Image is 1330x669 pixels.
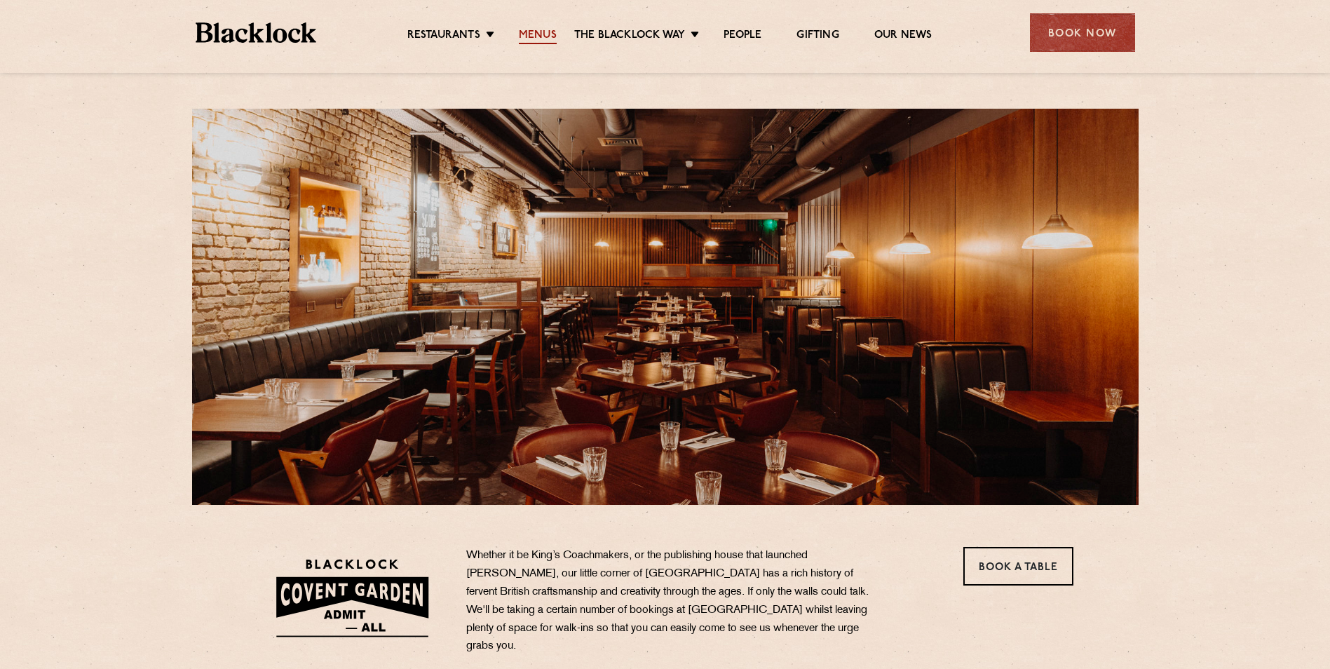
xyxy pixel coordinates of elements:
[407,29,480,44] a: Restaurants
[257,547,445,649] img: BLA_1470_CoventGarden_Website_Solid.svg
[1030,13,1135,52] div: Book Now
[466,547,880,656] p: Whether it be King’s Coachmakers, or the publishing house that launched [PERSON_NAME], our little...
[963,547,1073,586] a: Book a Table
[796,29,839,44] a: Gifting
[574,29,685,44] a: The Blacklock Way
[724,29,761,44] a: People
[874,29,932,44] a: Our News
[519,29,557,44] a: Menus
[196,22,317,43] img: BL_Textured_Logo-footer-cropped.svg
